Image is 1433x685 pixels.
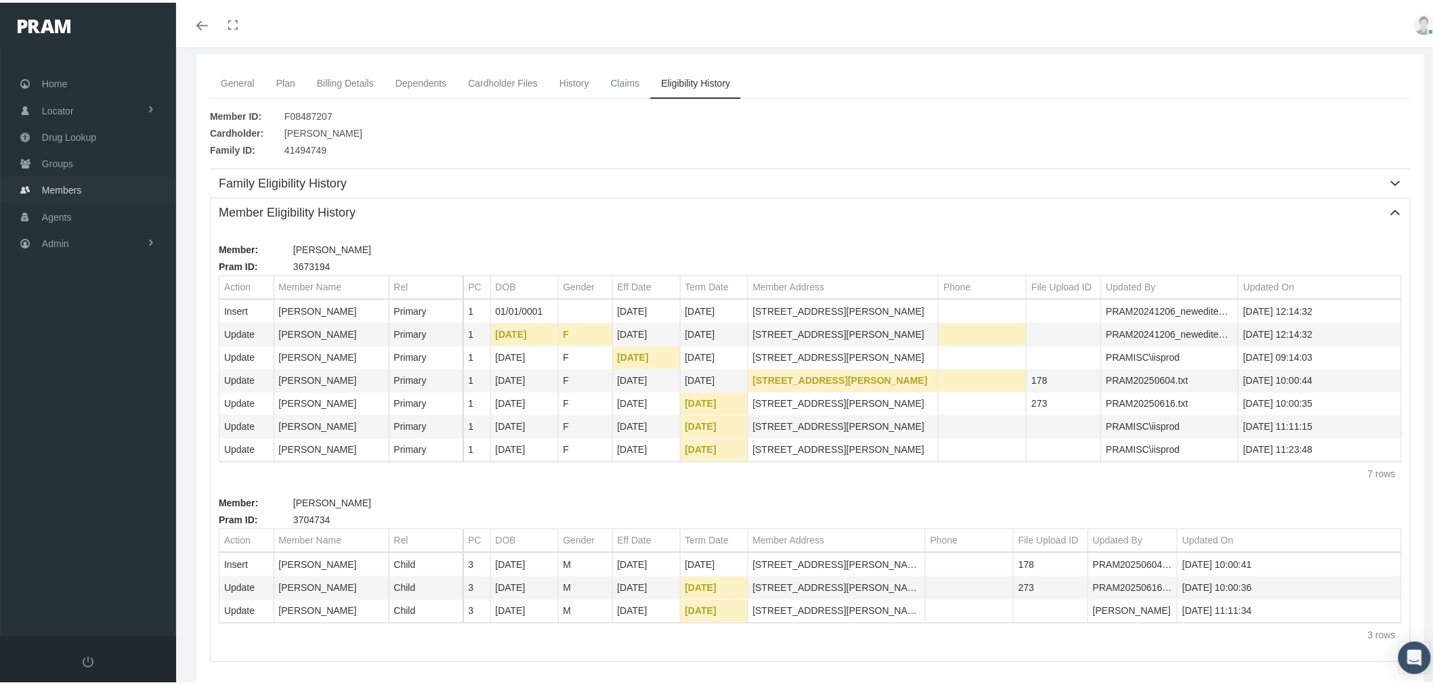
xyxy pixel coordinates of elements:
[274,527,389,550] td: Column Member Name
[753,278,825,291] div: Member Address
[490,413,558,436] td: [DATE]
[274,597,389,620] td: [PERSON_NAME]
[618,278,651,291] div: Eff Date
[274,551,389,574] td: [PERSON_NAME]
[600,66,651,95] a: Claims
[42,175,81,200] span: Members
[612,344,680,367] td: [DATE]
[1093,531,1142,544] div: Updated By
[1101,344,1239,367] td: PRAMISC\iisprod
[265,66,306,95] a: Plan
[1178,527,1401,550] td: Column Updated On
[1182,531,1234,544] div: Updated On
[558,597,612,620] td: M
[1368,466,1396,477] div: 7 rows
[219,273,274,296] td: Column Action
[1088,597,1177,620] td: [PERSON_NAME]
[219,390,274,413] td: Update
[558,574,612,597] td: M
[1368,627,1396,638] div: 3 rows
[1178,597,1401,620] td: [DATE] 11:11:34
[939,273,1027,296] td: Column Phone
[1101,390,1239,413] td: PRAM20250616.txt
[210,66,265,95] a: General
[1031,278,1092,291] div: File Upload ID
[42,68,67,94] span: Home
[293,256,330,273] span: 3673194
[558,436,612,459] td: F
[274,298,389,321] td: [PERSON_NAME]
[612,574,680,597] td: [DATE]
[558,344,612,367] td: F
[42,228,69,254] span: Admin
[224,278,251,291] div: Action
[490,367,558,390] td: [DATE]
[224,531,251,544] div: Action
[274,390,389,413] td: [PERSON_NAME]
[680,413,748,436] td: [DATE]
[563,278,595,291] div: Gender
[463,597,490,620] td: 3
[612,273,680,296] td: Column Eff Date
[389,390,463,413] td: Primary
[279,531,342,544] div: Member Name
[463,367,490,390] td: 1
[549,66,600,95] a: History
[931,531,958,544] div: Phone
[389,597,463,620] td: Child
[612,298,680,321] td: [DATE]
[1027,367,1101,390] td: 178
[389,367,463,390] td: Primary
[219,509,286,526] span: Pram ID:
[680,344,748,367] td: [DATE]
[219,436,274,459] td: Update
[490,273,558,296] td: Column DOB
[1239,344,1401,367] td: [DATE] 09:14:03
[1101,321,1239,344] td: PRAM20241206_newedited.txt
[612,527,680,550] td: Column Eff Date
[496,278,516,291] div: DOB
[563,531,595,544] div: Gender
[490,551,558,574] td: [DATE]
[1013,551,1088,574] td: 178
[612,436,680,459] td: [DATE]
[1106,278,1155,291] div: Updated By
[1239,273,1401,296] td: Column Updated On
[680,298,748,321] td: [DATE]
[463,551,490,574] td: 3
[1088,527,1177,550] td: Column Updated By
[490,436,558,459] td: [DATE]
[1239,390,1401,413] td: [DATE] 10:00:35
[389,436,463,459] td: Primary
[680,574,748,597] td: [DATE]
[1101,367,1239,390] td: PRAM20250604.txt
[1239,298,1401,321] td: [DATE] 12:14:32
[748,367,939,390] td: [STREET_ADDRESS][PERSON_NAME]
[1178,551,1401,574] td: [DATE] 10:00:41
[219,321,274,344] td: Update
[284,139,326,156] span: 41494749
[219,527,274,550] td: Column Action
[650,66,741,96] a: Eligibility History
[389,298,463,321] td: Primary
[558,551,612,574] td: M
[279,278,342,291] div: Member Name
[463,574,490,597] td: 3
[219,367,274,390] td: Update
[274,344,389,367] td: [PERSON_NAME]
[943,278,970,291] div: Phone
[42,122,96,148] span: Drug Lookup
[219,239,286,256] span: Member:
[219,298,274,321] td: Insert
[394,531,408,544] div: Rel
[680,390,748,413] td: [DATE]
[42,95,74,121] span: Locator
[284,123,362,139] span: [PERSON_NAME]
[306,66,385,95] a: Billing Details
[274,321,389,344] td: [PERSON_NAME]
[219,413,274,436] td: Update
[1398,639,1431,671] div: Open Intercom Messenger
[685,278,729,291] div: Term Date
[293,492,371,509] span: [PERSON_NAME]
[463,413,490,436] td: 1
